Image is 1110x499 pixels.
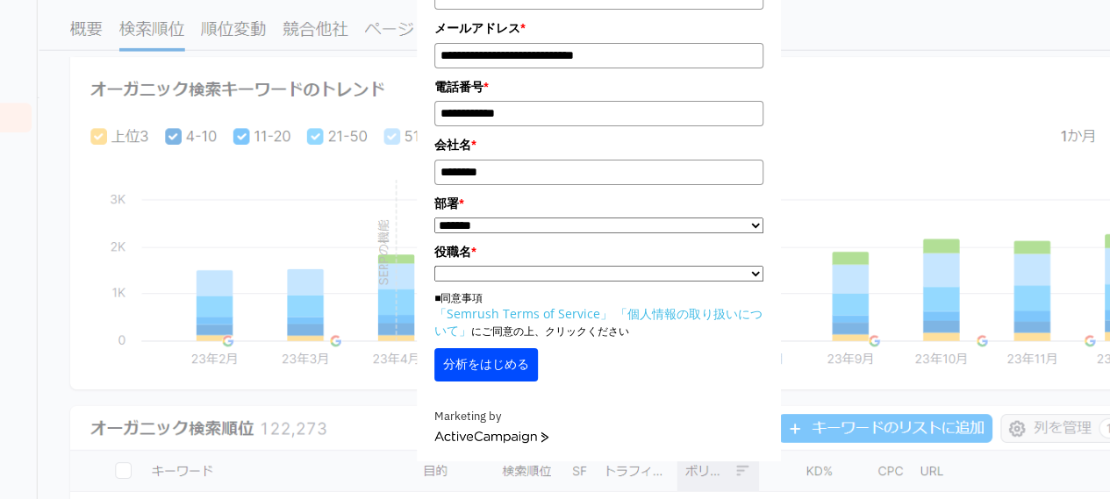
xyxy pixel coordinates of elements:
[434,194,763,213] label: 部署
[434,305,612,322] a: 「Semrush Terms of Service」
[434,408,763,426] div: Marketing by
[434,242,763,261] label: 役職名
[434,77,763,96] label: 電話番号
[434,135,763,154] label: 会社名
[434,348,538,381] button: 分析をはじめる
[434,18,763,38] label: メールアドレス
[434,305,763,339] a: 「個人情報の取り扱いについて」
[434,290,763,339] p: ■同意事項 にご同意の上、クリックください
